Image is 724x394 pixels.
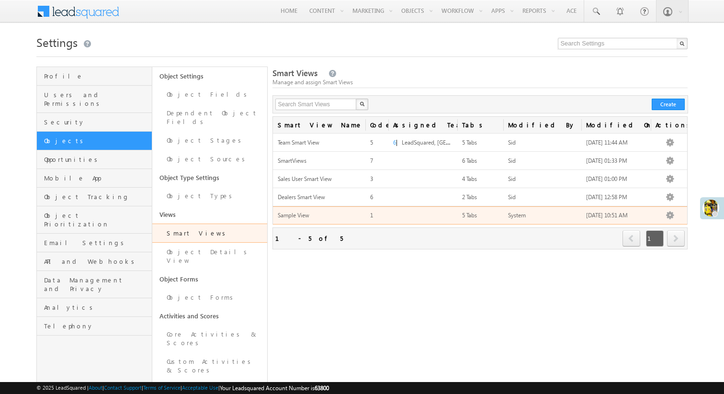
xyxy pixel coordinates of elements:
span: [DATE] 01:33 PM [586,157,627,164]
a: Object Details View [152,243,268,270]
a: next [667,231,685,247]
span: Actions [651,117,688,133]
span: [DATE] 10:51 AM [586,212,628,219]
span: Security [44,118,149,126]
a: Users and Permissions [37,86,152,113]
span: 3 [370,175,373,182]
span: Email Settings [44,238,149,247]
button: Create [652,99,685,110]
a: Views [152,205,268,224]
input: Search Settings [558,38,688,49]
a: Telephony [37,317,152,336]
span: SmartViews [278,157,306,164]
span: Dealers Smart View [278,193,325,201]
a: Contact Support [104,384,142,391]
span: Smart Views [272,68,317,79]
img: Search [360,101,364,106]
span: Mobile App [44,174,149,182]
a: Object Type Settings [152,169,268,187]
span: Sid [508,139,516,146]
span: Sid [508,193,516,201]
span: [DATE] 01:00 PM [586,175,627,182]
span: Sid [508,157,516,164]
span: Code [365,117,388,133]
span: LeadSquared, [GEOGRAPHIC_DATA], Sales Representatives, Territory Leads, Regional Heads, State Heads [402,138,661,146]
span: Opportunities [44,155,149,164]
span: Users and Permissions [44,90,149,108]
a: About [89,384,102,391]
span: Analytics [44,303,149,312]
a: Object Forms [152,270,268,288]
div: Manage and assign Smart Views [272,78,688,87]
span: 6 Tabs [462,157,477,164]
a: Object Sources [152,150,268,169]
div: 1 - 5 of 5 [275,233,343,244]
span: [DATE] 12:58 PM [586,193,627,201]
span: next [667,230,685,247]
span: Sid [508,175,516,182]
span: prev [622,230,640,247]
span: Object Tracking [44,192,149,201]
a: Smart Views [152,224,268,243]
a: Object Tracking [37,188,152,206]
span: 5 Tabs [462,139,477,146]
span: Telephony [44,322,149,330]
span: 63800 [315,384,329,392]
a: API and Webhooks [37,252,152,271]
span: API and Webhooks [44,257,149,266]
span: Object Prioritization [44,211,149,228]
a: Custom Activities & Scores [152,352,268,380]
span: 6 [370,193,373,201]
a: Data Management and Privacy [37,271,152,298]
span: Assigned Teams [388,117,457,133]
span: Your Leadsquared Account Number is [220,384,329,392]
a: Object Types [152,187,268,205]
a: Modified On [581,117,650,133]
a: Opportunities [37,150,152,169]
span: Data Management and Privacy [44,276,149,293]
span: 2 Tabs [462,193,477,201]
a: Dependent Object Fields [152,104,268,131]
a: Objects [37,132,152,150]
span: © 2025 LeadSquared | | | | | [36,383,329,393]
a: Object Stages [152,131,268,150]
span: Settings [36,34,78,50]
span: 6 [393,139,396,146]
a: Object Prioritization [37,206,152,234]
span: 5 Tabs [462,212,477,219]
span: Team Smart View [278,139,319,146]
a: Terms of Service [143,384,181,391]
span: 4 Tabs [462,175,477,182]
span: 1 [646,230,664,247]
a: Mobile App [37,169,152,188]
span: 5 [370,139,373,146]
a: Analytics [37,298,152,317]
span: Modified By [503,117,581,133]
span: 7 [370,157,373,164]
span: [DATE] 11:44 AM [586,139,628,146]
span: Sample View [278,212,309,219]
span: System [508,212,526,219]
a: Profile [37,67,152,86]
a: Smart View Name [273,117,365,133]
span: Sales User Smart View [278,175,332,182]
a: Tabs [457,117,503,133]
a: Core Activities & Scores [152,325,268,352]
span: | [396,138,402,146]
a: prev [622,231,641,247]
span: Profile [44,72,149,80]
span: 1 [370,212,373,219]
a: Activities and Scores [152,307,268,325]
a: Acceptable Use [182,384,218,391]
a: Object Forms [152,288,268,307]
a: Object Settings [152,67,268,85]
a: Email Settings [37,234,152,252]
span: Objects [44,136,149,145]
a: Security [37,113,152,132]
a: Object Fields [152,85,268,104]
